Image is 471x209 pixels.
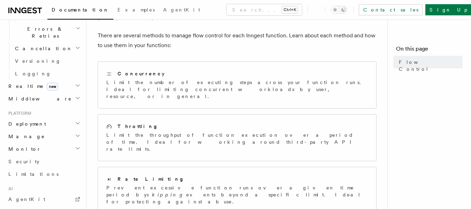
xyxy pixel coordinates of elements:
p: Limit the number of executing steps across your function runs. Ideal for limiting concurrent work... [106,79,368,100]
span: Flow Control [399,59,463,73]
span: Deployment [6,120,46,127]
button: Monitor [6,143,82,155]
span: Realtime [6,83,58,90]
button: Cancellation [12,42,82,55]
span: Monitor [6,145,41,152]
p: There are several methods to manage flow control for each Inngest function. Learn about each meth... [98,31,377,50]
span: Versioning [15,58,61,64]
a: Contact sales [359,4,423,15]
a: ConcurrencyLimit the number of executing steps across your function runs. Ideal for limiting conc... [98,61,377,109]
p: Prevent excessive function runs over a given time period by events beyond a specific limit. Ideal... [106,184,368,205]
span: AI [6,186,13,192]
p: Limit the throughput of function execution over a period of time. Ideal for working around third-... [106,132,368,152]
a: Security [6,155,82,168]
span: Security [8,159,39,164]
span: AgentKit [163,7,200,13]
a: AgentKit [159,2,204,19]
h4: On this page [396,45,463,56]
button: Errors & Retries [12,23,82,42]
em: skipping [147,192,186,197]
a: AgentKit [6,193,82,206]
a: Limitations [6,168,82,180]
span: Manage [6,133,45,140]
span: Errors & Retries [12,25,76,39]
a: Versioning [12,55,82,67]
h2: Throttling [117,123,158,130]
button: Deployment [6,118,82,130]
span: Documentation [52,7,109,13]
span: Examples [117,7,155,13]
h2: Concurrency [117,70,165,77]
button: Manage [6,130,82,143]
button: Search...Ctrl+K [227,4,302,15]
span: Platform [6,111,31,116]
span: Cancellation [12,45,73,52]
span: Logging [15,71,51,76]
button: Toggle dark mode [331,6,348,14]
a: Flow Control [396,56,463,75]
kbd: Ctrl+K [282,6,298,13]
span: AgentKit [8,196,45,202]
span: new [47,83,58,90]
a: ThrottlingLimit the throughput of function execution over a period of time. Ideal for working aro... [98,114,377,161]
span: Limitations [8,171,59,177]
button: Realtimenew [6,80,82,92]
span: Middleware [6,95,72,102]
a: Documentation [47,2,113,20]
a: Examples [113,2,159,19]
a: Logging [12,67,82,80]
h2: Rate Limiting [117,176,184,182]
button: Middleware [6,92,82,105]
